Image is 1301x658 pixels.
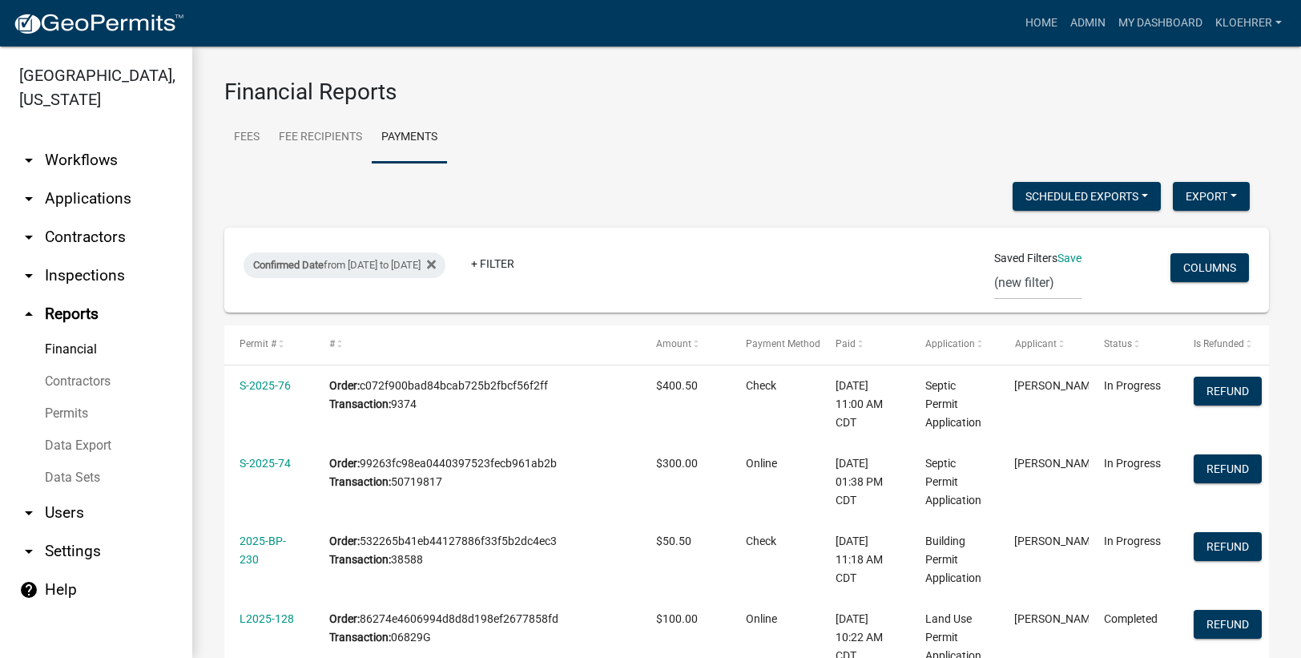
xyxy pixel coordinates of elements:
span: In Progress [1104,379,1161,392]
a: Fee Recipients [269,112,372,163]
span: In Progress [1104,457,1161,470]
i: arrow_drop_down [19,151,38,170]
div: [DATE] 01:38 PM CDT [836,454,895,509]
datatable-header-cell: Permit # [224,325,314,364]
span: Kara Benson [1014,535,1100,547]
a: S-2025-76 [240,379,291,392]
a: kloehrer [1209,8,1288,38]
button: Refund [1194,377,1262,406]
i: arrow_drop_down [19,189,38,208]
datatable-header-cell: Amount [641,325,731,364]
span: $400.50 [656,379,698,392]
div: 532265b41eb44127886f33f5b2dc4ec3 38588 [329,532,625,569]
i: arrow_drop_down [19,266,38,285]
i: arrow_drop_down [19,228,38,247]
button: Export [1173,182,1250,211]
b: Transaction: [329,553,391,566]
h3: Financial Reports [224,79,1269,106]
datatable-header-cell: Paid [820,325,909,364]
span: Building Permit Application [925,535,981,584]
div: from [DATE] to [DATE] [244,252,445,278]
a: L2025-128 [240,612,294,625]
wm-modal-confirm: Refund Payment [1194,386,1262,399]
i: arrow_drop_up [19,305,38,324]
datatable-header-cell: Applicant [999,325,1089,364]
a: My Dashboard [1112,8,1209,38]
b: Order: [329,612,360,625]
span: Lucy Hagemeier [1014,457,1100,470]
span: Payment Method [746,338,820,349]
datatable-header-cell: Status [1089,325,1178,364]
span: Online [746,612,777,625]
b: Order: [329,535,360,547]
span: # [329,338,335,349]
b: Transaction: [329,475,391,488]
span: Applicant [1014,338,1056,349]
span: Permit # [240,338,276,349]
button: Refund [1194,610,1262,639]
span: Check [746,379,776,392]
span: $100.00 [656,612,698,625]
span: Saved Filters [994,250,1057,267]
div: 99263fc98ea0440397523fecb961ab2b 50719817 [329,454,625,491]
span: Is Refunded [1194,338,1244,349]
i: arrow_drop_down [19,503,38,523]
a: + Filter [458,249,527,278]
i: help [19,580,38,599]
span: Amount [656,338,691,349]
span: Status [1104,338,1132,349]
b: Order: [329,379,360,392]
b: Transaction: [329,398,391,410]
wm-modal-confirm: Refund Payment [1194,620,1262,632]
span: In Progress [1104,535,1161,547]
button: Columns [1170,253,1249,282]
button: Refund [1194,454,1262,483]
span: Sean Moe [1014,379,1100,392]
a: Admin [1064,8,1112,38]
button: Scheduled Exports [1013,182,1161,211]
a: Fees [224,112,269,163]
button: Refund [1194,532,1262,561]
datatable-header-cell: Payment Method [731,325,820,364]
a: S-2025-74 [240,457,291,470]
span: $50.50 [656,535,691,547]
span: $300.00 [656,457,698,470]
a: 2025-BP-230 [240,535,286,566]
div: [DATE] 11:00 AM CDT [836,377,895,431]
span: Application [925,338,975,349]
div: 86274e4606994d8d8d198ef2677858fd 06829G [329,610,625,647]
span: Check [746,535,776,547]
wm-modal-confirm: Refund Payment [1194,464,1262,477]
span: Completed [1104,612,1158,625]
a: Save [1057,252,1081,264]
wm-modal-confirm: Refund Payment [1194,542,1262,555]
span: Paid [836,338,856,349]
div: [DATE] 11:18 AM CDT [836,532,895,587]
span: Mark Saldana [1014,612,1100,625]
span: Septic Permit Application [925,379,981,429]
datatable-header-cell: # [314,325,641,364]
div: c072f900bad84bcab725b2fbcf56f2ff 9374 [329,377,625,414]
b: Transaction: [329,631,391,644]
span: Septic Permit Application [925,457,981,507]
span: Confirmed Date [253,259,324,271]
i: arrow_drop_down [19,542,38,561]
datatable-header-cell: Application [909,325,999,364]
a: Home [1019,8,1064,38]
datatable-header-cell: Is Refunded [1178,325,1268,364]
b: Order: [329,457,360,470]
span: Online [746,457,777,470]
a: Payments [372,112,447,163]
